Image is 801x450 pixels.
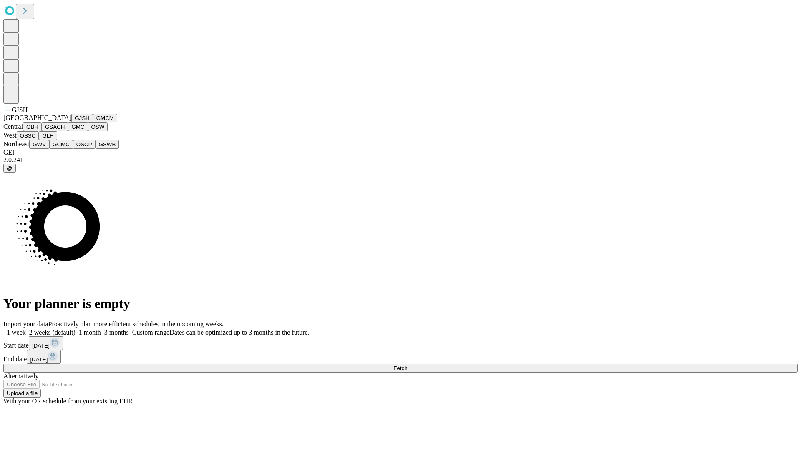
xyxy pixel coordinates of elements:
[3,296,798,311] h1: Your planner is empty
[42,122,68,131] button: GSACH
[3,123,23,130] span: Central
[17,131,39,140] button: OSSC
[3,397,133,405] span: With your OR schedule from your existing EHR
[73,140,96,149] button: OSCP
[29,329,76,336] span: 2 weeks (default)
[3,372,38,380] span: Alternatively
[3,114,71,121] span: [GEOGRAPHIC_DATA]
[3,350,798,364] div: End date
[169,329,309,336] span: Dates can be optimized up to 3 months in the future.
[132,329,169,336] span: Custom range
[71,114,93,122] button: GJSH
[3,156,798,164] div: 2.0.241
[93,114,117,122] button: GMCM
[30,356,48,362] span: [DATE]
[39,131,57,140] button: GLH
[3,149,798,156] div: GEI
[3,336,798,350] div: Start date
[48,320,224,327] span: Proactively plan more efficient schedules in the upcoming weeks.
[27,350,61,364] button: [DATE]
[3,140,29,147] span: Northeast
[23,122,42,131] button: GBH
[68,122,88,131] button: GMC
[29,336,63,350] button: [DATE]
[7,165,13,171] span: @
[29,140,49,149] button: GWV
[3,164,16,172] button: @
[32,342,50,349] span: [DATE]
[3,320,48,327] span: Import your data
[7,329,26,336] span: 1 week
[3,389,41,397] button: Upload a file
[3,364,798,372] button: Fetch
[49,140,73,149] button: GCMC
[88,122,108,131] button: OSW
[12,106,28,113] span: GJSH
[3,132,17,139] span: West
[104,329,129,336] span: 3 months
[393,365,407,371] span: Fetch
[79,329,101,336] span: 1 month
[96,140,119,149] button: GSWB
